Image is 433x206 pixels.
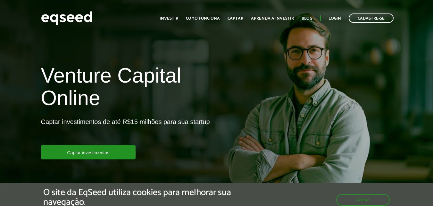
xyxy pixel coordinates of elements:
[302,16,312,21] a: Blog
[186,16,220,21] a: Como funciona
[336,194,390,206] button: Aceitar
[41,145,136,159] a: Captar investimentos
[349,13,394,23] a: Cadastre-se
[41,118,210,145] p: Captar investimentos de até R$15 milhões para sua startup
[228,16,243,21] a: Captar
[329,16,341,21] a: Login
[41,64,212,113] h1: Venture Capital Online
[41,10,92,27] img: EqSeed
[251,16,294,21] a: Aprenda a investir
[160,16,178,21] a: Investir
